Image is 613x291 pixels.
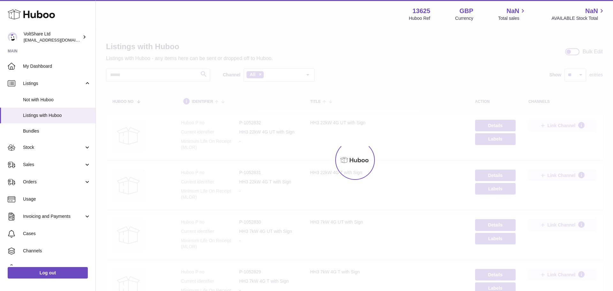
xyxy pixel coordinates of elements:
[455,15,473,21] div: Currency
[551,15,605,21] span: AVAILABLE Stock Total
[409,15,430,21] div: Huboo Ref
[8,267,88,279] a: Log out
[23,213,84,219] span: Invoicing and Payments
[23,265,91,271] span: Settings
[23,80,84,87] span: Listings
[498,7,526,21] a: NaN Total sales
[551,7,605,21] a: NaN AVAILABLE Stock Total
[459,7,473,15] strong: GBP
[585,7,598,15] span: NaN
[23,128,91,134] span: Bundles
[23,179,84,185] span: Orders
[23,112,91,119] span: Listings with Huboo
[24,37,94,42] span: [EMAIL_ADDRESS][DOMAIN_NAME]
[24,31,81,43] div: VoltShare Ltd
[23,196,91,202] span: Usage
[23,231,91,237] span: Cases
[506,7,519,15] span: NaN
[23,97,91,103] span: Not with Huboo
[23,248,91,254] span: Channels
[23,144,84,150] span: Stock
[23,63,91,69] span: My Dashboard
[498,15,526,21] span: Total sales
[23,162,84,168] span: Sales
[8,32,17,42] img: internalAdmin-13625@internal.huboo.com
[412,7,430,15] strong: 13625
